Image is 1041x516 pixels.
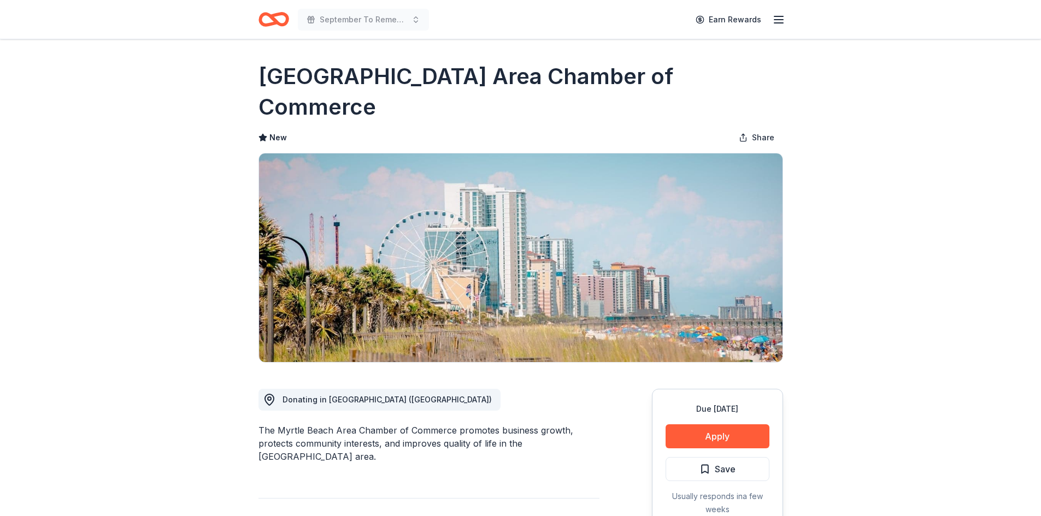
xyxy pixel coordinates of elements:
button: Apply [666,424,769,448]
span: Share [752,131,774,144]
div: Due [DATE] [666,402,769,416]
button: Share [730,127,783,149]
a: Earn Rewards [689,10,768,29]
span: New [269,131,287,144]
span: Save [715,462,736,476]
div: The Myrtle Beach Area Chamber of Commerce promotes business growth, protects community interests,... [258,424,599,463]
h1: [GEOGRAPHIC_DATA] Area Chamber of Commerce [258,61,783,122]
span: Donating in [GEOGRAPHIC_DATA] ([GEOGRAPHIC_DATA]) [283,395,492,404]
button: September To Remember Community Giveback [298,9,429,31]
button: Save [666,457,769,481]
div: Usually responds in a few weeks [666,490,769,516]
span: September To Remember Community Giveback [320,13,407,26]
img: Image for Myrtle Beach Area Chamber of Commerce [259,153,783,362]
a: Home [258,7,289,32]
